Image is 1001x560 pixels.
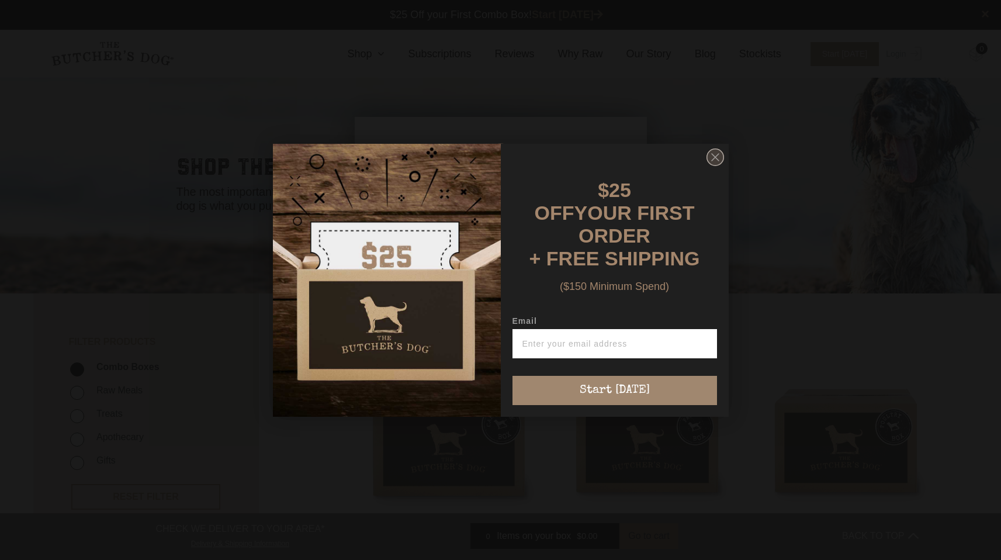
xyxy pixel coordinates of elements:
span: ($150 Minimum Spend) [560,281,669,292]
span: YOUR FIRST ORDER + FREE SHIPPING [529,202,700,269]
img: d0d537dc-5429-4832-8318-9955428ea0a1.jpeg [273,144,501,417]
label: Email [512,316,717,329]
input: Enter your email address [512,329,717,358]
button: Start [DATE] [512,376,717,405]
button: Close dialog [706,148,724,166]
span: $25 OFF [535,179,631,224]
